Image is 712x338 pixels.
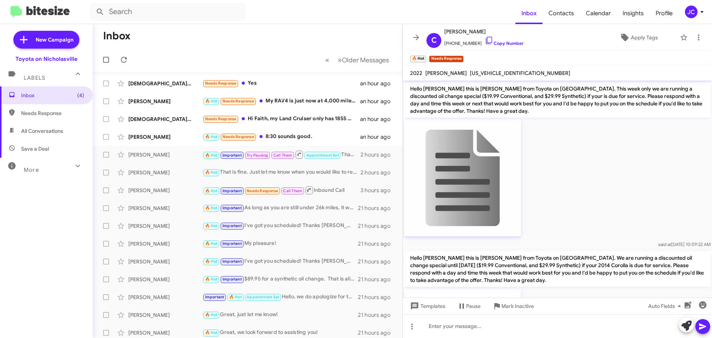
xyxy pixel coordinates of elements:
div: [PERSON_NAME] [128,204,202,212]
div: [PERSON_NAME] [128,293,202,301]
a: Copy Number [485,40,524,46]
div: 21 hours ago [358,222,396,230]
span: 🔥 Hot [205,223,218,228]
span: 🔥 Hot [205,241,218,246]
div: Yes [202,79,360,88]
div: Thank you [202,150,360,159]
span: 🔥 Hot [205,330,218,335]
button: Next [333,52,393,68]
span: « [325,55,329,65]
div: Toyota on Nicholasville [16,55,78,63]
span: [PERSON_NAME] [444,27,524,36]
div: an hour ago [360,115,396,123]
span: Needs Response [21,109,84,117]
input: Search [90,3,245,21]
span: 🔥 Hot [205,170,218,175]
span: C [431,35,437,46]
div: an hour ago [360,133,396,141]
div: an hour ago [360,98,396,105]
div: Hi Faith, my Land Cruiser only has 1855 miles. So I'll wait a little longer to have it serviced. ... [202,115,360,123]
span: said at [658,242,671,247]
div: 21 hours ago [358,258,396,265]
span: Apply Tags [631,31,658,44]
div: JC [685,6,698,18]
span: Important [205,295,224,299]
span: Mark Inactive [501,299,534,313]
small: Needs Response [429,56,463,62]
div: 21 hours ago [358,240,396,247]
span: Appointment Set [306,153,339,158]
span: [DATE] 10:09:22 AM [658,242,711,247]
div: I've got you scheduled! Thanks [PERSON_NAME], have a great day! [202,257,358,266]
button: Templates [403,299,451,313]
span: 🔥 Hot [205,188,218,193]
a: Calendar [580,3,617,24]
div: 2 hours ago [360,151,396,158]
span: Important [222,223,242,228]
div: My pleasure! [202,239,358,248]
div: My RAV4 is just now at 4,000 miles. Do I still need an appointment? [202,97,360,105]
span: [PERSON_NAME] [425,70,467,76]
small: 🔥 Hot [410,56,426,62]
a: Profile [650,3,679,24]
span: [US_VEHICLE_IDENTIFICATION_NUMBER] [470,70,570,76]
div: [PERSON_NAME] [128,98,202,105]
div: Inbound Call [202,186,360,195]
div: [PERSON_NAME] [128,311,202,319]
span: All Conversations [21,127,63,135]
span: Important [222,206,242,210]
span: Important [222,277,242,282]
nav: Page navigation example [321,52,393,68]
span: Inbox [21,92,84,99]
div: 21 hours ago [358,276,396,283]
a: Insights [617,3,650,24]
div: That is fine. Just let me know when you would like to rescheduled. [202,168,360,177]
span: 🔥 Hot [205,134,218,139]
span: Save a Deal [21,145,49,152]
span: 🔥 Hot [205,312,218,317]
div: an hour ago [360,80,396,87]
button: Auto Fields [642,299,690,313]
span: Call Them [283,188,302,193]
span: Auto Fields [648,299,684,313]
div: [PERSON_NAME] [128,258,202,265]
button: JC [679,6,704,18]
div: [PERSON_NAME] [128,222,202,230]
span: 🔥 Hot [205,153,218,158]
div: [PERSON_NAME] [128,187,202,194]
span: Labels [24,75,45,81]
span: Needs Response [222,99,254,104]
span: Important [222,259,242,264]
div: Great, we look forward to assisting you! [202,328,358,337]
div: 21 hours ago [358,311,396,319]
span: 🔥 Hot [205,259,218,264]
span: 🔥 Hot [205,99,218,104]
div: 3 hours ago [360,187,396,194]
span: 2022 [410,70,422,76]
span: Needs Response [205,81,237,86]
span: Templates [409,299,445,313]
div: As long as you are still under 26k miles, it will be free. [202,204,358,212]
span: More [24,167,39,173]
button: Mark Inactive [487,299,540,313]
h1: Inbox [103,30,131,42]
span: Important [222,241,242,246]
p: Hello [PERSON_NAME] this is [PERSON_NAME] from Toyota on [GEOGRAPHIC_DATA]. This week only we are... [404,82,711,118]
span: [PHONE_NUMBER] [444,36,524,47]
span: Try Pausing [247,153,268,158]
span: » [338,55,342,65]
div: $89.95 for a synthetic oil change. That is all that is due at this time. [202,275,358,283]
div: [DEMOGRAPHIC_DATA][PERSON_NAME] [128,115,202,123]
div: 21 hours ago [358,204,396,212]
span: Contacts [543,3,580,24]
span: 🔥 Hot [205,206,218,210]
span: Inbox [515,3,543,24]
span: 🔥 Hot [205,277,218,282]
div: I've got you scheduled! Thanks [PERSON_NAME], have a great day! [202,221,358,230]
div: [PERSON_NAME] [128,151,202,158]
span: Needs Response [247,188,278,193]
span: Needs Response [205,117,237,121]
div: Hello, we do apologize for the message. Thanks for letting us know, we will update our records! H... [202,293,358,301]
